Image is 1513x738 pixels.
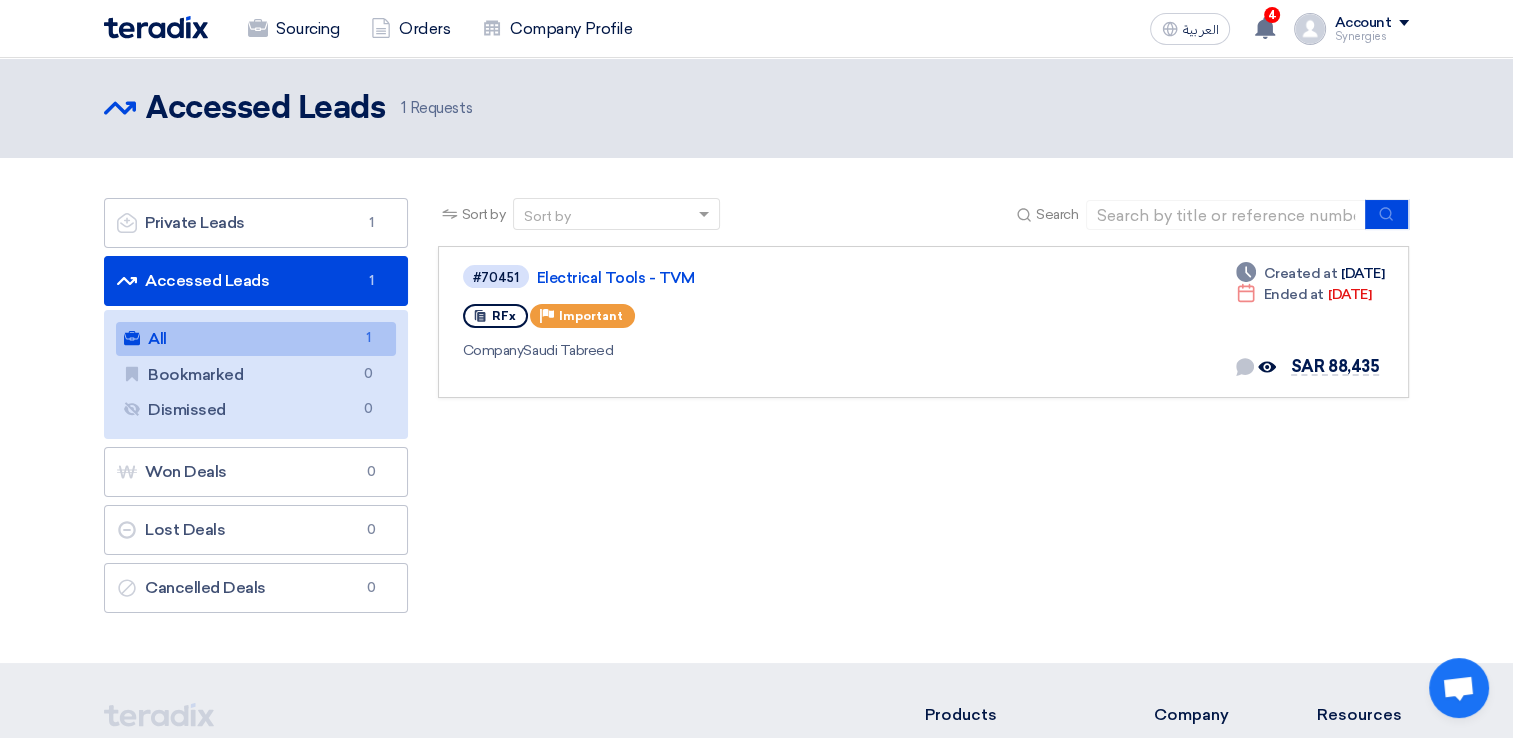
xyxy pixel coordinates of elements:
span: Search [1036,204,1078,225]
div: #70451 [473,271,519,284]
a: All [116,322,396,356]
li: Company [1153,703,1257,727]
span: SAR 88,435 [1291,357,1379,376]
a: Bookmarked [116,358,396,392]
span: 0 [356,364,380,385]
a: Open chat [1429,658,1489,718]
span: RFx [492,309,516,323]
div: Synergies [1334,31,1409,42]
a: Won Deals0 [104,447,408,497]
button: العربية [1150,13,1230,45]
div: [DATE] [1236,263,1384,284]
img: profile_test.png [1294,13,1326,45]
div: Saudi Tabreed [463,340,1041,361]
span: 4 [1264,7,1280,23]
span: 0 [359,578,383,598]
img: Teradix logo [104,16,208,39]
a: Orders [355,7,466,51]
a: Private Leads1 [104,198,408,248]
a: Electrical Tools - TVM [537,269,1037,287]
span: 0 [356,399,380,420]
div: Account [1334,15,1391,32]
a: Company Profile [466,7,648,51]
div: [DATE] [1236,284,1371,305]
span: Created at [1264,263,1337,284]
a: Accessed Leads1 [104,256,408,306]
span: Sort by [462,204,506,225]
a: Lost Deals0 [104,505,408,555]
span: Requests [401,97,472,120]
span: Company [463,342,524,359]
span: Important [559,309,623,323]
li: Resources [1317,703,1409,727]
span: 0 [359,520,383,540]
span: العربية [1182,23,1218,37]
div: Sort by [524,206,571,227]
span: 1 [401,99,406,117]
a: Sourcing [232,7,355,51]
span: 1 [359,271,383,291]
span: 1 [356,328,380,349]
span: 0 [359,462,383,482]
li: Products [925,703,1094,727]
a: Dismissed [116,393,396,427]
input: Search by title or reference number [1086,200,1366,230]
span: 1 [359,213,383,233]
a: Cancelled Deals0 [104,563,408,613]
h2: Accessed Leads [146,89,385,129]
span: Ended at [1264,284,1324,305]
